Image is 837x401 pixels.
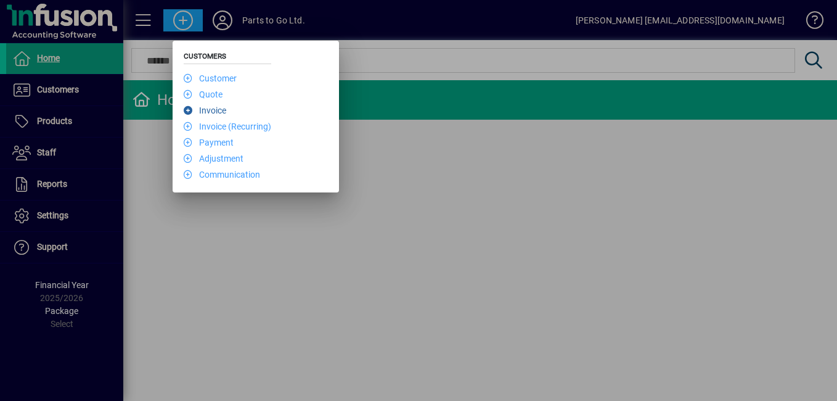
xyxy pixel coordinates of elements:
a: Communication [184,170,260,180]
a: Invoice [184,105,226,115]
a: Payment [184,138,234,147]
a: Customer [184,73,237,83]
a: Quote [184,89,223,99]
a: Adjustment [184,154,243,163]
a: Invoice (Recurring) [184,122,271,131]
h5: Customers [184,52,271,64]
